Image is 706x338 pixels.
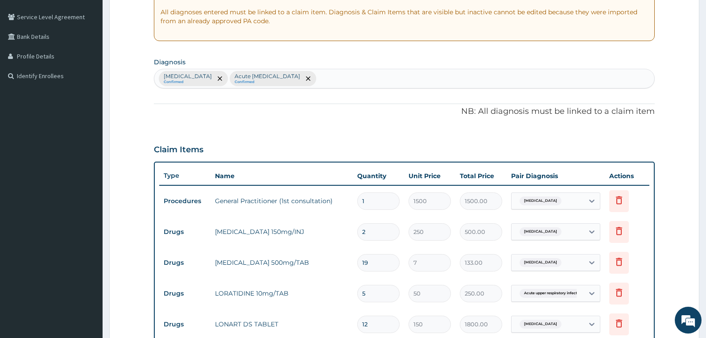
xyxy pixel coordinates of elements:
td: LORATIDINE 10mg/TAB [211,284,353,302]
th: Type [159,167,211,184]
th: Actions [605,167,649,185]
td: Drugs [159,316,211,333]
label: Diagnosis [154,58,186,67]
th: Total Price [455,167,507,185]
th: Unit Price [404,167,455,185]
div: Minimize live chat window [146,4,168,26]
td: Drugs [159,285,211,302]
h3: Claim Items [154,145,203,155]
td: Drugs [159,255,211,271]
th: Name [211,167,353,185]
img: d_794563401_company_1708531726252_794563401 [17,45,36,67]
td: [MEDICAL_DATA] 500mg/TAB [211,254,353,271]
span: remove selection option [304,75,312,83]
td: Drugs [159,224,211,240]
th: Quantity [353,167,404,185]
span: Acute upper respiratory infect... [520,289,584,298]
small: Confirmed [164,80,212,84]
span: remove selection option [216,75,224,83]
span: We're online! [52,113,123,203]
textarea: Type your message and hit 'Enter' [4,244,170,275]
p: [MEDICAL_DATA] [164,73,212,80]
span: [MEDICAL_DATA] [520,196,561,205]
small: Confirmed [235,80,300,84]
td: LONART DS TABLET [211,315,353,333]
span: [MEDICAL_DATA] [520,320,561,329]
span: [MEDICAL_DATA] [520,258,561,267]
div: Chat with us now [46,50,150,62]
th: Pair Diagnosis [507,167,605,185]
span: [MEDICAL_DATA] [520,227,561,236]
td: [MEDICAL_DATA] 150mg/INJ [211,223,353,241]
p: All diagnoses entered must be linked to a claim item. Diagnosis & Claim Items that are visible bu... [161,8,648,25]
td: Procedures [159,193,211,209]
p: NB: All diagnosis must be linked to a claim item [154,106,655,117]
p: Acute [MEDICAL_DATA] [235,73,300,80]
td: General Practitioner (1st consultation) [211,192,353,210]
